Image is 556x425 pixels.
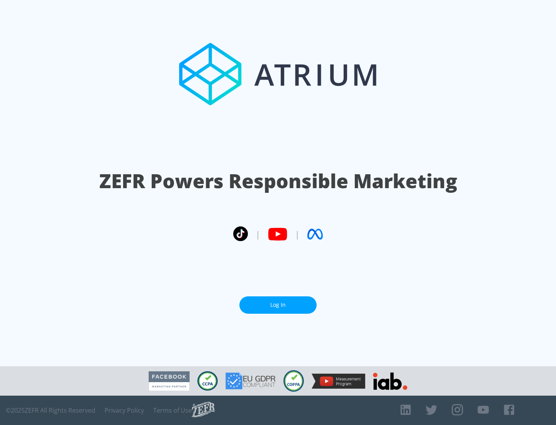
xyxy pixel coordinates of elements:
img: GDPR Compliant [225,372,276,389]
img: YouTube Measurement Program [312,374,365,389]
span: | [295,228,300,240]
a: Terms of Use [153,406,192,414]
h1: ZEFR Powers Responsible Marketing [99,168,457,194]
img: IAB [373,372,407,390]
img: COPPA Compliant [283,370,304,392]
img: Facebook Marketing Partner [149,371,190,391]
span: | [256,228,260,240]
span: © 2025 ZEFR All Rights Reserved [6,406,95,414]
a: Log In [239,296,317,314]
a: Privacy Policy [105,406,144,414]
img: CCPA Compliant [197,371,218,391]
